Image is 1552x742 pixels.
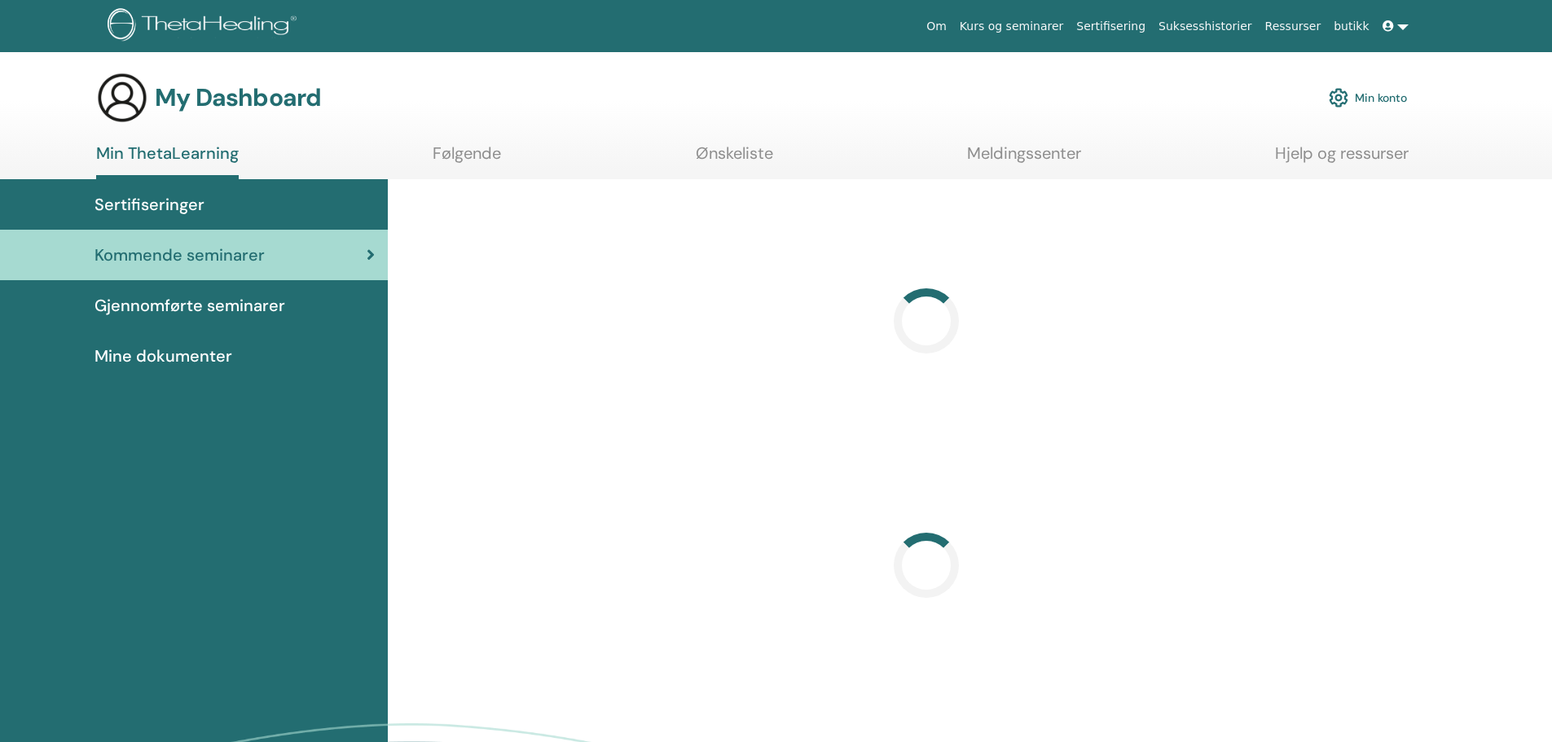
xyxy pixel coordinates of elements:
img: generic-user-icon.jpg [96,72,148,124]
a: Hjelp og ressurser [1275,143,1409,175]
span: Kommende seminarer [95,243,265,267]
a: Sertifisering [1070,11,1152,42]
span: Mine dokumenter [95,344,232,368]
a: Min ThetaLearning [96,143,239,179]
a: Ønskeliste [696,143,773,175]
h3: My Dashboard [155,83,321,112]
a: butikk [1327,11,1375,42]
a: Min konto [1329,80,1407,116]
a: Ressurser [1259,11,1328,42]
span: Gjennomførte seminarer [95,293,285,318]
a: Meldingssenter [967,143,1081,175]
a: Om [920,11,953,42]
span: Sertifiseringer [95,192,204,217]
a: Suksesshistorier [1152,11,1259,42]
a: Følgende [433,143,501,175]
img: logo.png [108,8,302,45]
img: cog.svg [1329,84,1348,112]
a: Kurs og seminarer [953,11,1070,42]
